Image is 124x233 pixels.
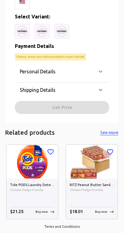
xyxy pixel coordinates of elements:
[44,225,80,228] a: Terms and Conditions
[17,55,84,59] p: Please, enter your delivery details to get started
[70,209,83,214] span: $ 18.01
[10,182,54,188] h6: Tide PODS Laundry Detergent Soap Pods, [GEOGRAPHIC_DATA], 81 count
[66,145,118,179] img: RITZ Peanut Butter Sandwich Crackers, 48 Snack Packs (6 Boxes) image
[70,188,114,192] span: Climate Pledge Friendly
[35,209,48,214] p: Buy now
[10,209,23,214] span: $ 21.25
[35,24,49,39] img: uc
[20,68,56,75] p: Personal Details
[10,188,54,192] span: Climate Pledge Friendly
[15,64,109,79] div: Personal Details
[54,24,69,39] img: uc
[70,182,114,188] h6: RITZ Peanut Butter Sandwich Crackers, 48 Snack Packs (6 Boxes)
[15,42,109,50] p: Payment Details
[99,129,119,137] button: See more
[15,13,109,20] p: Select Variant:
[20,86,56,94] p: Shipping Details
[95,209,107,214] p: Buy now
[15,24,30,39] img: uc
[6,145,58,179] img: Tide PODS Laundry Detergent Soap Pods, Spring Meadow, 81 count image
[5,129,55,137] h5: Related products
[15,83,109,97] div: Shipping Details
